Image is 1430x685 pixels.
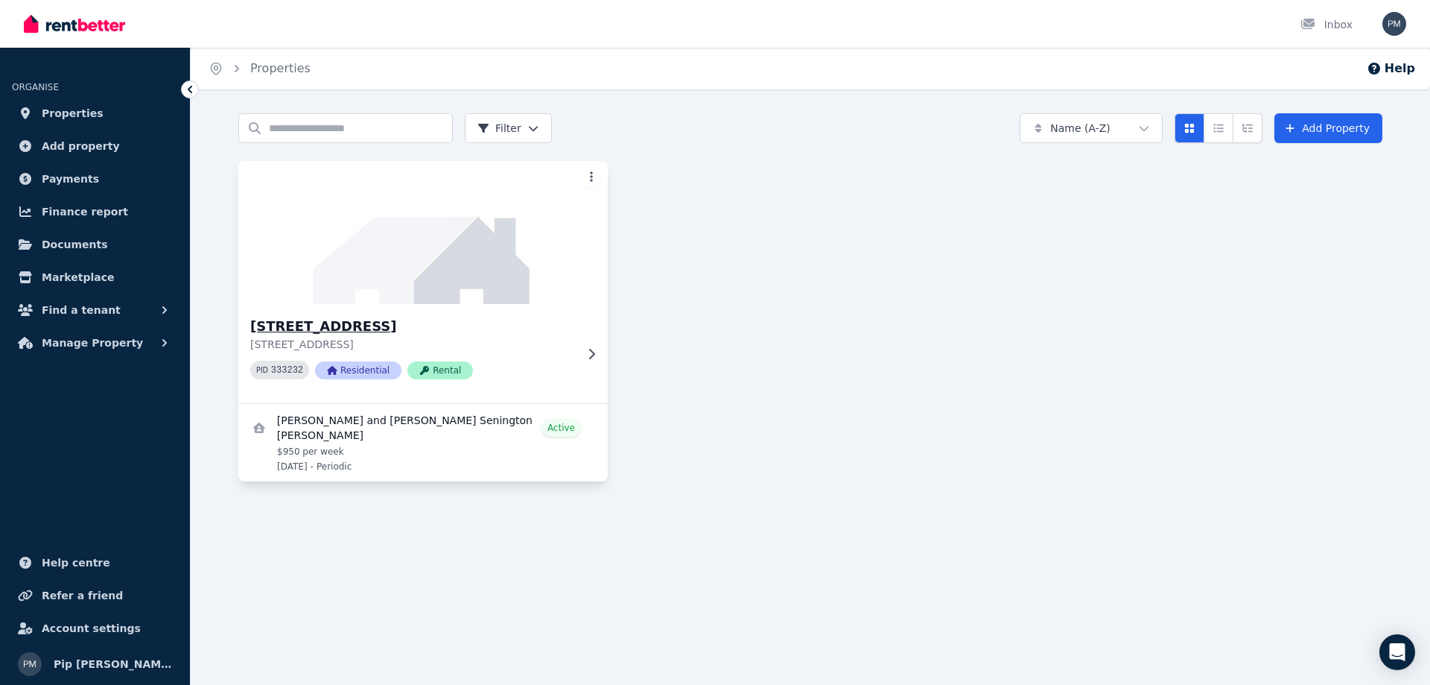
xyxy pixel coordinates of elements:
[238,161,608,403] a: 120A The Round Drive, Avoca Beach[STREET_ADDRESS][STREET_ADDRESS]PID 333232ResidentialRental
[54,655,172,673] span: Pip [PERSON_NAME]
[1367,60,1415,78] button: Help
[12,197,178,227] a: Finance report
[250,337,575,352] p: [STREET_ADDRESS]
[12,581,178,610] a: Refer a friend
[42,268,114,286] span: Marketplace
[1300,17,1353,32] div: Inbox
[42,554,110,572] span: Help centre
[1050,121,1110,136] span: Name (A-Z)
[191,48,328,89] nav: Breadcrumb
[12,548,178,578] a: Help centre
[1175,113,1204,143] button: Card view
[12,328,178,358] button: Manage Property
[465,113,552,143] button: Filter
[42,334,143,352] span: Manage Property
[407,362,473,379] span: Rental
[477,121,521,136] span: Filter
[1175,113,1262,143] div: View options
[42,137,120,155] span: Add property
[12,262,178,292] a: Marketplace
[12,613,178,643] a: Account settings
[42,587,123,604] span: Refer a friend
[250,316,575,337] h3: [STREET_ADDRESS]
[42,170,99,188] span: Payments
[12,98,178,128] a: Properties
[256,366,268,374] small: PID
[250,61,311,75] a: Properties
[18,652,42,676] img: Pip Mcconnell
[315,362,401,379] span: Residential
[42,236,108,253] span: Documents
[238,404,608,482] a: View details for Thomas George Hubert and Leah Senington Hubert
[1274,113,1382,143] a: Add Property
[42,619,141,637] span: Account settings
[229,157,617,308] img: 120A The Round Drive, Avoca Beach
[12,295,178,325] button: Find a tenant
[1204,113,1233,143] button: Compact list view
[581,167,602,188] button: More options
[1020,113,1163,143] button: Name (A-Z)
[42,104,104,122] span: Properties
[1382,12,1406,36] img: Pip Mcconnell
[1379,634,1415,670] div: Open Intercom Messenger
[42,301,121,319] span: Find a tenant
[42,203,128,221] span: Finance report
[12,230,178,259] a: Documents
[12,82,59,92] span: ORGANISE
[12,164,178,194] a: Payments
[24,13,125,35] img: RentBetter
[1233,113,1262,143] button: Expanded list view
[12,131,178,161] a: Add property
[271,365,303,376] code: 333232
